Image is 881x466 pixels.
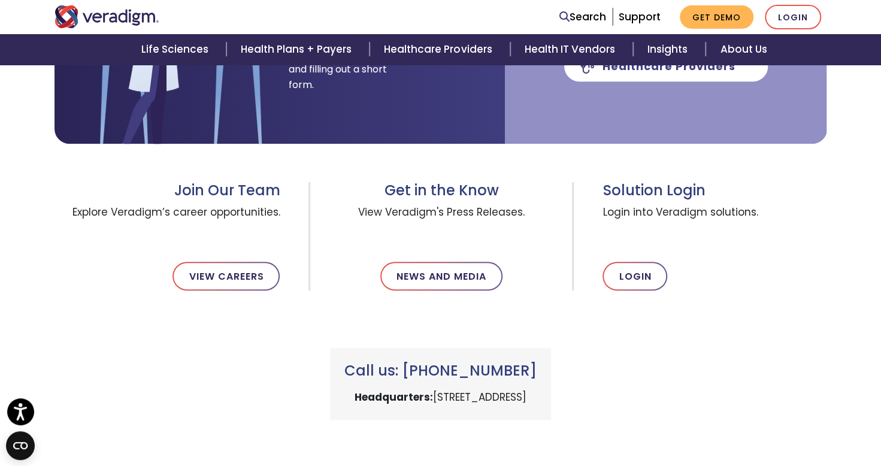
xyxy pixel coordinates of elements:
a: Support [619,10,661,24]
a: View Careers [172,262,280,291]
span: View Veradigm's Press Releases. [339,199,543,243]
a: Health Plans + Payers [226,34,370,65]
a: Healthcare Providers [370,34,510,65]
button: Open CMP widget [6,431,35,460]
img: Veradigm logo [55,5,159,28]
span: Login into Veradigm solutions. [603,199,826,243]
a: Insights [633,34,706,65]
p: [STREET_ADDRESS] [344,389,537,406]
strong: Headquarters: [355,390,433,404]
a: Health IT Vendors [510,34,633,65]
h3: Solution Login [603,182,826,199]
a: About Us [706,34,781,65]
h3: Call us: [PHONE_NUMBER] [344,362,537,380]
h3: Join Our Team [55,182,280,199]
a: Life Sciences [127,34,226,65]
h3: Get in the Know [339,182,543,199]
a: Login [603,262,667,291]
a: Get Demo [680,5,753,29]
span: Explore Veradigm’s career opportunities. [55,199,280,243]
a: Login [765,5,821,29]
iframe: Drift Chat Widget [651,380,867,452]
a: Search [559,9,606,25]
a: News and Media [380,262,502,291]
